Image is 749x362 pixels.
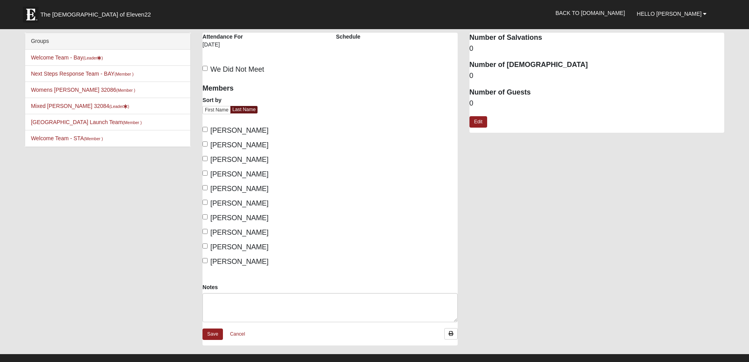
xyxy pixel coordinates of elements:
[202,127,208,132] input: [PERSON_NAME]
[210,126,269,134] span: [PERSON_NAME]
[31,71,134,77] a: Next Steps Response Team - BAY(Member )
[40,11,151,19] span: The [DEMOGRAPHIC_DATA] of Eleven22
[202,41,258,54] div: [DATE]
[202,200,208,205] input: [PERSON_NAME]
[202,214,208,219] input: [PERSON_NAME]
[210,141,269,149] span: [PERSON_NAME]
[336,33,360,41] label: Schedule
[123,120,142,125] small: (Member )
[31,103,129,109] a: Mixed [PERSON_NAME] 32084(Leader)
[469,116,487,128] a: Edit
[202,84,324,93] h4: Members
[202,185,208,190] input: [PERSON_NAME]
[210,243,269,251] span: [PERSON_NAME]
[202,258,208,263] input: [PERSON_NAME]
[230,106,258,113] a: Last Name
[114,72,133,76] small: (Member )
[31,135,103,141] a: Welcome Team - STA(Member )
[116,88,135,93] small: (Member )
[202,171,208,176] input: [PERSON_NAME]
[202,283,218,291] label: Notes
[444,328,458,340] a: Print Attendance Roster
[210,214,269,222] span: [PERSON_NAME]
[210,170,269,178] span: [PERSON_NAME]
[210,199,269,207] span: [PERSON_NAME]
[469,87,725,98] dt: Number of Guests
[202,229,208,234] input: [PERSON_NAME]
[469,44,725,54] dd: 0
[210,258,269,265] span: [PERSON_NAME]
[202,156,208,161] input: [PERSON_NAME]
[83,56,103,60] small: (Leader )
[23,7,39,22] img: Eleven22 logo
[550,3,631,23] a: Back to [DOMAIN_NAME]
[202,243,208,249] input: [PERSON_NAME]
[210,228,269,236] span: [PERSON_NAME]
[202,33,243,41] label: Attendance For
[31,119,142,125] a: [GEOGRAPHIC_DATA] Launch Team(Member )
[210,156,269,163] span: [PERSON_NAME]
[225,328,250,340] a: Cancel
[210,65,264,73] span: We Did Not Meet
[31,87,135,93] a: Womens [PERSON_NAME] 32086(Member )
[31,54,103,61] a: Welcome Team - Bay(Leader)
[109,104,129,109] small: (Leader )
[202,329,223,340] a: Save
[202,106,231,114] a: First Name
[202,66,208,71] input: We Did Not Meet
[469,71,725,81] dd: 0
[202,96,221,104] label: Sort by
[631,4,713,24] a: Hello [PERSON_NAME]
[19,3,176,22] a: The [DEMOGRAPHIC_DATA] of Eleven22
[469,60,725,70] dt: Number of [DEMOGRAPHIC_DATA]
[210,185,269,193] span: [PERSON_NAME]
[637,11,702,17] span: Hello [PERSON_NAME]
[469,98,725,109] dd: 0
[469,33,725,43] dt: Number of Salvations
[202,141,208,147] input: [PERSON_NAME]
[84,136,103,141] small: (Member )
[25,33,190,50] div: Groups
